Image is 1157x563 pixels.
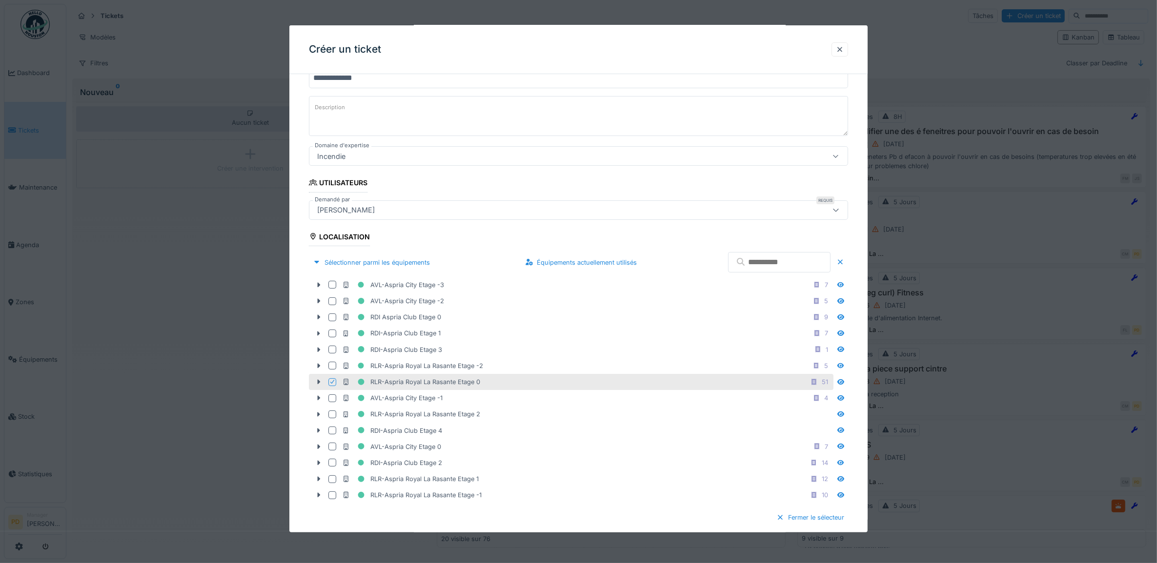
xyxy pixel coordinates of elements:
[342,295,444,307] div: AVL-Aspria City Etage -2
[342,408,480,420] div: RLR-Aspria Royal La Rasante Etage 2
[342,424,442,436] div: RDI-Aspria Club Etage 4
[313,101,347,114] label: Description
[342,311,441,323] div: RDI Aspria Club Etage 0
[521,256,641,269] div: Équipements actuellement utilisés
[342,457,442,469] div: RDI-Aspria Club Etage 2
[824,361,828,370] div: 5
[342,376,480,388] div: RLR-Aspria Royal La Rasante Etage 0
[309,175,368,192] div: Utilisateurs
[342,327,441,339] div: RDI-Aspria Club Etage 1
[822,377,828,387] div: 51
[822,474,828,484] div: 12
[342,473,479,485] div: RLR-Aspria Royal La Rasante Etage 1
[816,196,834,204] div: Requis
[313,151,349,161] div: Incendie
[342,360,483,372] div: RLR-Aspria Royal La Rasante Etage -2
[342,392,443,404] div: AVL-Aspria City Etage -1
[772,511,848,524] div: Fermer le sélecteur
[822,458,828,467] div: 14
[309,43,381,56] h3: Créer un ticket
[313,195,352,203] label: Demandé par
[822,490,828,500] div: 10
[342,344,442,356] div: RDI-Aspria Club Etage 3
[342,279,444,291] div: AVL-Aspria City Etage -3
[309,229,370,246] div: Localisation
[825,442,828,451] div: 7
[342,489,482,501] div: RLR-Aspria Royal La Rasante Etage -1
[825,280,828,290] div: 7
[824,312,828,322] div: 9
[313,141,371,150] label: Domaine d'expertise
[309,256,434,269] div: Sélectionner parmi les équipements
[342,441,441,453] div: AVL-Aspria City Etage 0
[824,296,828,306] div: 5
[825,329,828,338] div: 7
[826,345,828,354] div: 1
[313,204,379,215] div: [PERSON_NAME]
[824,393,828,403] div: 4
